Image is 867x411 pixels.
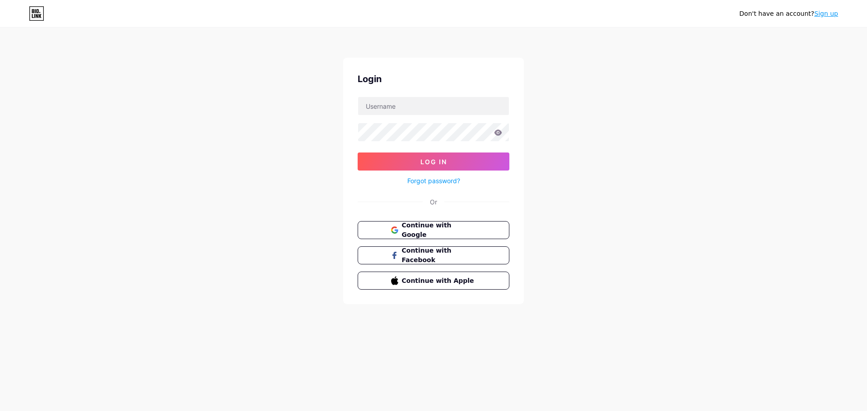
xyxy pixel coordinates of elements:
[358,152,509,171] button: Log In
[430,197,437,207] div: Or
[402,276,476,286] span: Continue with Apple
[402,221,476,240] span: Continue with Google
[358,97,509,115] input: Username
[358,246,509,264] button: Continue with Facebook
[358,72,509,86] div: Login
[420,158,447,166] span: Log In
[814,10,838,17] a: Sign up
[739,9,838,18] div: Don't have an account?
[358,272,509,290] button: Continue with Apple
[402,246,476,265] span: Continue with Facebook
[407,176,460,185] a: Forgot password?
[358,221,509,239] button: Continue with Google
